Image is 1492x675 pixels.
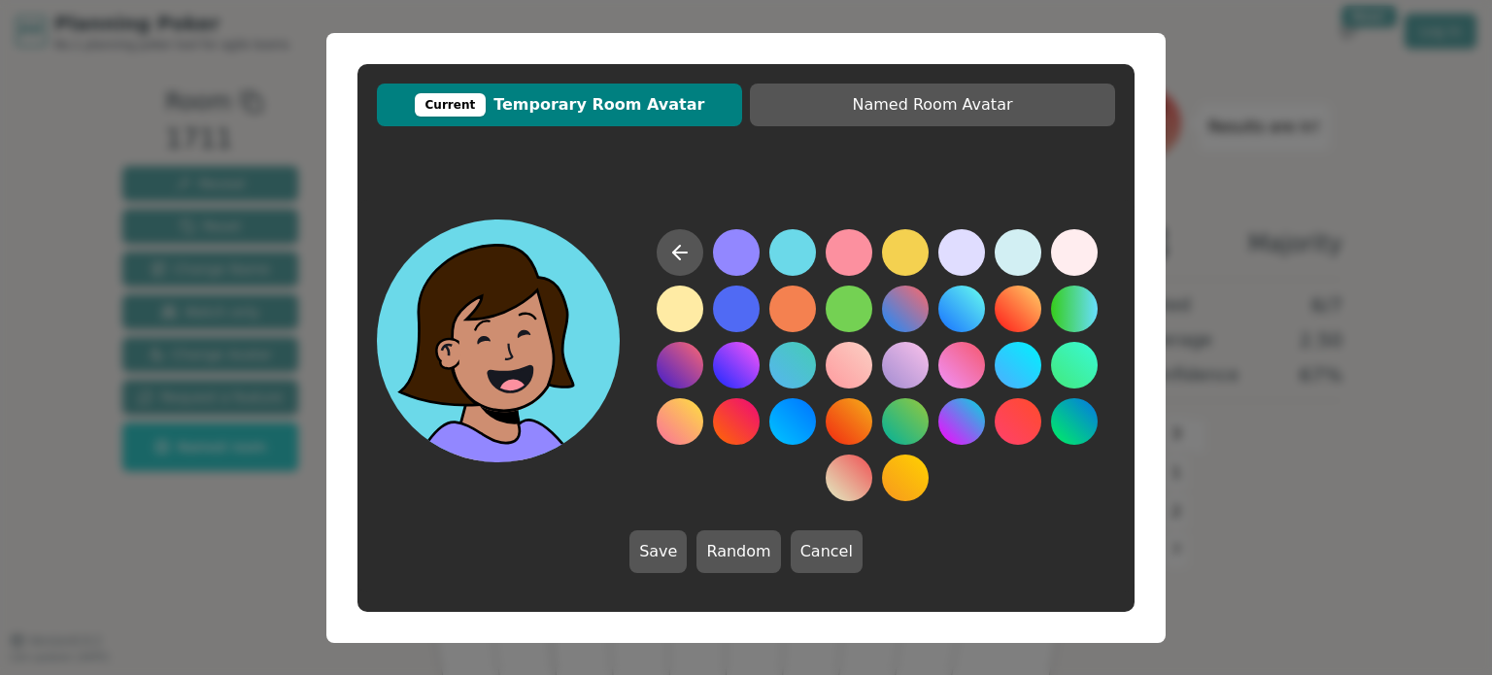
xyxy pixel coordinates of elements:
button: Cancel [791,530,863,573]
span: Named Room Avatar [760,93,1105,117]
button: Random [696,530,780,573]
div: Current [415,93,487,117]
button: Named Room Avatar [750,84,1115,126]
button: CurrentTemporary Room Avatar [377,84,742,126]
button: Save [629,530,687,573]
span: Temporary Room Avatar [387,93,732,117]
